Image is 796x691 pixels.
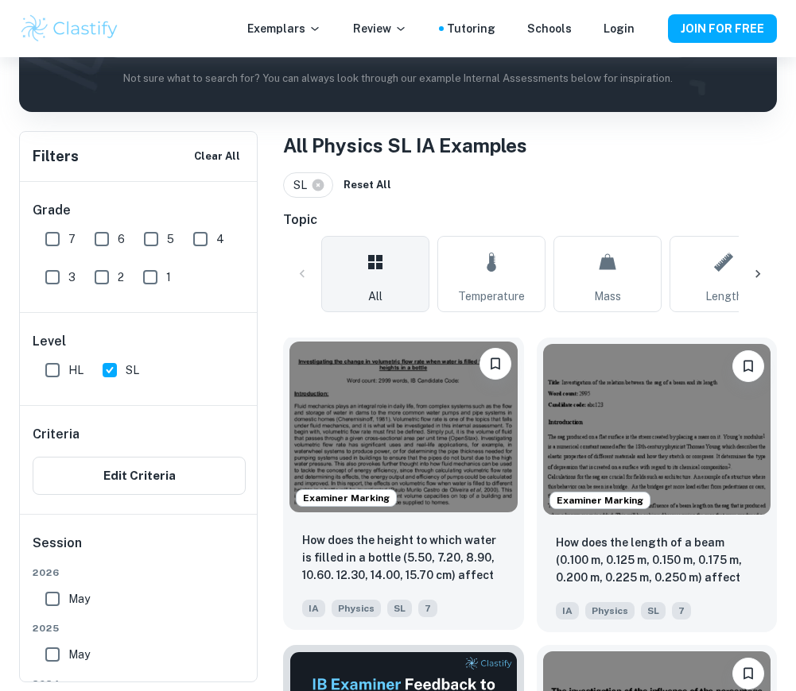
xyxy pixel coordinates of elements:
span: Physics [585,602,635,620]
span: SL [293,176,314,194]
span: 6 [118,230,125,248]
span: Examiner Marking [297,491,396,505]
button: Help and Feedback [647,25,655,33]
button: Clear All [190,145,244,168]
button: Please log in to bookmark exemplars [480,348,511,380]
a: Login [604,20,635,37]
p: Not sure what to search for? You can always look through our example Internal Assessments below f... [32,71,764,87]
div: SL [283,172,333,198]
span: Length [705,288,743,305]
h6: Filters [33,145,79,168]
span: Examiner Marking [550,493,650,508]
button: JOIN FOR FREE [668,14,777,43]
p: Review [353,20,407,37]
span: May [68,646,90,663]
button: Please log in to bookmark exemplars [732,350,764,382]
a: Schools [527,20,572,37]
span: Mass [594,288,621,305]
span: HL [68,361,83,379]
h6: Topic [283,210,777,230]
span: Physics [332,600,381,617]
p: How does the height to which water is filled in a bottle (5.50, 7.20, 8.90, 10.60. 12.30, 14.00, ... [302,531,505,585]
span: 7 [68,230,76,248]
span: 2 [118,268,124,286]
span: 1 [166,268,171,286]
h6: Grade [33,201,246,220]
span: Temperature [458,288,525,305]
h6: Criteria [33,425,80,444]
button: Reset All [340,173,395,197]
h1: All Physics SL IA Examples [283,131,777,160]
p: Exemplars [247,20,321,37]
span: IA [302,600,325,617]
a: Tutoring [447,20,495,37]
img: Physics IA example thumbnail: How does the height to which water is fi [289,342,518,512]
span: May [68,590,90,608]
p: How does the length of a beam (0.100 m, 0.125 m, 0.150 m, 0.175 m, 0.200 m, 0.225 m, 0.250 m) aff... [556,534,759,588]
span: 2026 [33,566,246,580]
h6: Level [33,332,246,351]
span: All [368,288,382,305]
span: 7 [418,600,437,617]
span: 2024 [33,677,246,691]
span: SL [641,602,666,620]
span: 2025 [33,621,246,635]
span: IA [556,602,579,620]
span: 4 [216,230,224,248]
span: SL [126,361,139,379]
button: Please log in to bookmark exemplars [732,658,764,689]
span: 7 [672,602,691,620]
button: Edit Criteria [33,457,246,495]
h6: Session [33,534,246,566]
img: Physics IA example thumbnail: How does the length of a beam (0.100 m, [543,344,771,515]
a: Examiner MarkingPlease log in to bookmark exemplarsHow does the length of a beam (0.100 m, 0.125 ... [537,338,778,632]
a: Examiner MarkingPlease log in to bookmark exemplarsHow does the height to which water is filled i... [283,338,524,632]
img: Clastify logo [19,13,120,44]
span: 5 [167,230,174,248]
span: SL [387,600,412,617]
span: 3 [68,268,76,286]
